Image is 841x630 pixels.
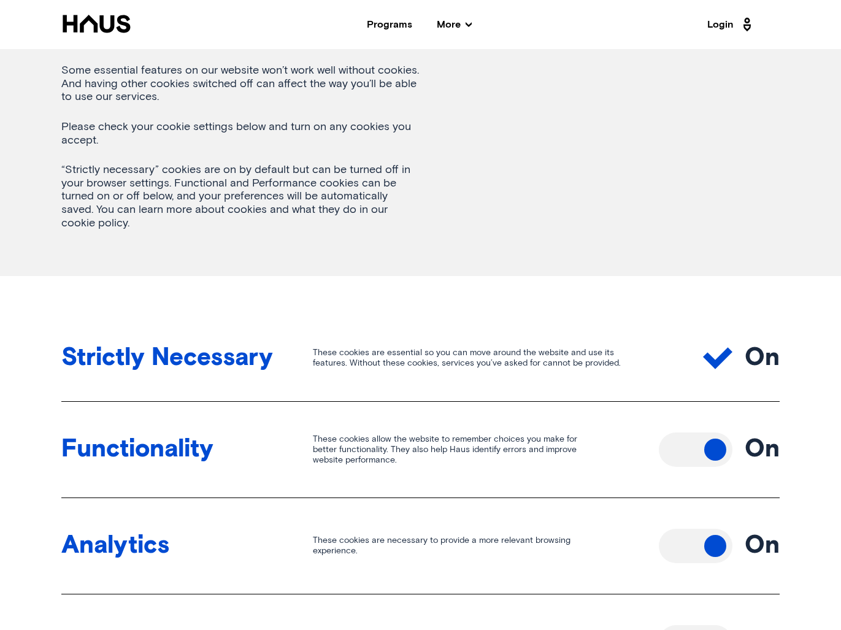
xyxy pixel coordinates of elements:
p: “Strictly necessary” cookies are on by default but can be turned off in your browser settings. Fu... [61,164,421,230]
span: Strictly Necessary [61,348,313,369]
span: These cookies are necessary to provide a more relevant browsing experience. [313,536,659,556]
span: More [437,20,472,29]
span: These cookies are essential so you can move around the website and use its features. Without thes... [313,348,703,369]
button: Toggle off [659,529,732,563]
a: Login [707,15,755,34]
p: Some essential features on our website won’t work well without cookies. And having other cookies ... [61,64,421,104]
button: Toggle off [659,432,732,467]
span: On [745,437,780,462]
span: On [745,534,780,558]
a: Programs [367,20,412,29]
span: Analytics [61,536,313,557]
span: On [745,346,780,371]
p: Please check your cookie settings below and turn on any cookies you accept. [61,121,421,147]
span: Functionality [61,439,313,461]
span: These cookies allow the website to remember choices you make for better functionality. They also ... [313,434,659,465]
